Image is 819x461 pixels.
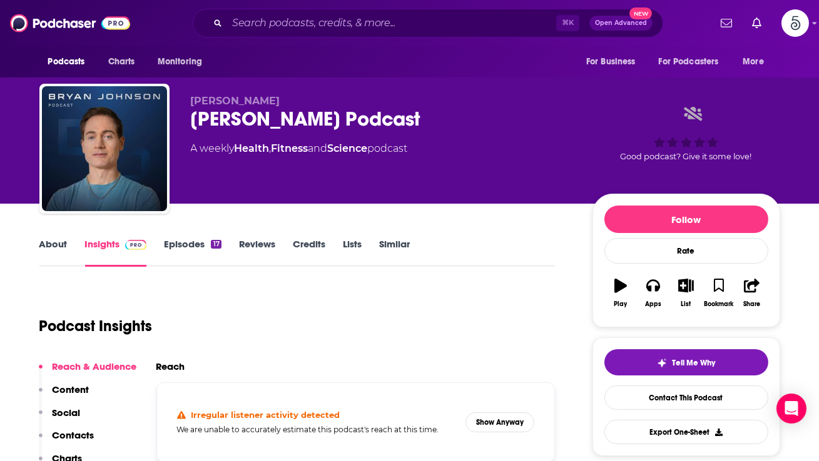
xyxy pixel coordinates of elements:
[604,270,637,315] button: Play
[53,360,137,372] p: Reach & Audience
[328,142,368,154] a: Science
[39,407,81,430] button: Social
[734,50,780,74] button: open menu
[164,238,221,267] a: Episodes17
[125,240,147,250] img: Podchaser Pro
[747,12,766,34] a: Show notifications dropdown
[681,300,691,308] div: List
[604,238,768,264] div: Rate
[100,50,143,74] a: Charts
[39,360,137,384] button: Reach & Audience
[703,270,735,315] button: Bookmark
[39,384,89,407] button: Content
[781,9,809,37] span: Logged in as Spiral5-G2
[239,238,275,267] a: Reviews
[191,141,408,156] div: A weekly podcast
[659,53,719,71] span: For Podcasters
[669,270,702,315] button: List
[191,410,340,420] h4: Irregular listener activity detected
[776,394,806,424] div: Open Intercom Messenger
[158,53,202,71] span: Monitoring
[621,152,752,161] span: Good podcast? Give it some love!
[743,53,764,71] span: More
[586,53,636,71] span: For Business
[743,300,760,308] div: Share
[53,407,81,419] p: Social
[48,53,85,71] span: Podcasts
[672,358,715,368] span: Tell Me Why
[637,270,669,315] button: Apps
[595,20,647,26] span: Open Advanced
[589,16,653,31] button: Open AdvancedNew
[604,385,768,410] a: Contact This Podcast
[604,206,768,233] button: Follow
[577,50,651,74] button: open menu
[235,142,270,154] a: Health
[379,238,410,267] a: Similar
[308,142,328,154] span: and
[39,317,153,335] h1: Podcast Insights
[149,50,218,74] button: open menu
[53,384,89,395] p: Content
[593,95,780,172] div: Good podcast? Give it some love!
[704,300,733,308] div: Bookmark
[651,50,737,74] button: open menu
[39,238,68,267] a: About
[556,15,579,31] span: ⌘ K
[272,142,308,154] a: Fitness
[85,238,147,267] a: InsightsPodchaser Pro
[177,425,456,434] h5: We are unable to accurately estimate this podcast's reach at this time.
[191,95,280,107] span: [PERSON_NAME]
[10,11,130,35] img: Podchaser - Follow, Share and Rate Podcasts
[39,50,101,74] button: open menu
[39,429,94,452] button: Contacts
[645,300,661,308] div: Apps
[604,420,768,444] button: Export One-Sheet
[293,238,325,267] a: Credits
[614,300,627,308] div: Play
[629,7,652,19] span: New
[156,360,185,372] h2: Reach
[193,9,663,37] div: Search podcasts, credits, & more...
[604,349,768,375] button: tell me why sparkleTell Me Why
[270,142,272,154] span: ,
[211,240,221,249] div: 17
[735,270,768,315] button: Share
[42,86,167,211] img: Bryan Johnson Podcast
[781,9,809,37] button: Show profile menu
[343,238,362,267] a: Lists
[108,53,135,71] span: Charts
[716,12,737,34] a: Show notifications dropdown
[227,13,556,33] input: Search podcasts, credits, & more...
[53,429,94,441] p: Contacts
[781,9,809,37] img: User Profile
[657,358,667,368] img: tell me why sparkle
[465,412,534,432] button: Show Anyway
